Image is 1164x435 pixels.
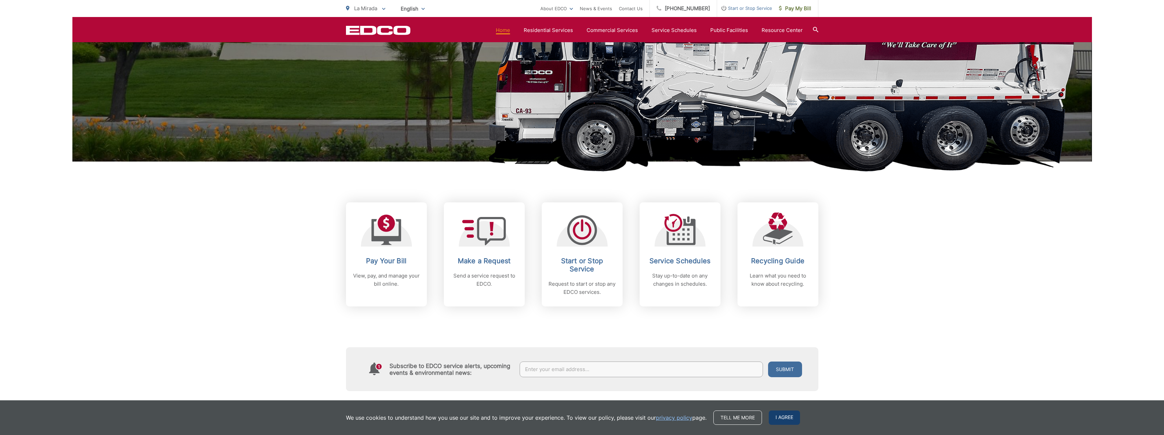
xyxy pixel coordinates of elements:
[451,257,518,265] h2: Make a Request
[646,272,714,288] p: Stay up-to-date on any changes in schedules.
[640,202,720,306] a: Service Schedules Stay up-to-date on any changes in schedules.
[646,257,714,265] h2: Service Schedules
[524,26,573,34] a: Residential Services
[353,257,420,265] h2: Pay Your Bill
[353,272,420,288] p: View, pay, and manage your bill online.
[354,5,377,12] span: La Mirada
[549,280,616,296] p: Request to start or stop any EDCO services.
[619,4,643,13] a: Contact Us
[580,4,612,13] a: News & Events
[744,257,812,265] h2: Recycling Guide
[768,362,802,377] button: Submit
[389,363,513,376] h4: Subscribe to EDCO service alerts, upcoming events & environmental news:
[549,257,616,273] h2: Start or Stop Service
[779,4,811,13] span: Pay My Bill
[496,26,510,34] a: Home
[540,4,573,13] a: About EDCO
[520,362,763,377] input: Enter your email address...
[346,202,427,306] a: Pay Your Bill View, pay, and manage your bill online.
[587,26,638,34] a: Commercial Services
[652,26,697,34] a: Service Schedules
[762,26,803,34] a: Resource Center
[744,272,812,288] p: Learn what you need to know about recycling.
[346,414,707,422] p: We use cookies to understand how you use our site and to improve your experience. To view our pol...
[346,26,411,35] a: EDCD logo. Return to the homepage.
[444,202,525,306] a: Make a Request Send a service request to EDCO.
[737,202,818,306] a: Recycling Guide Learn what you need to know about recycling.
[656,414,692,422] a: privacy policy
[451,272,518,288] p: Send a service request to EDCO.
[710,26,748,34] a: Public Facilities
[769,411,800,425] span: I agree
[713,411,762,425] a: Tell me more
[396,3,430,15] span: English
